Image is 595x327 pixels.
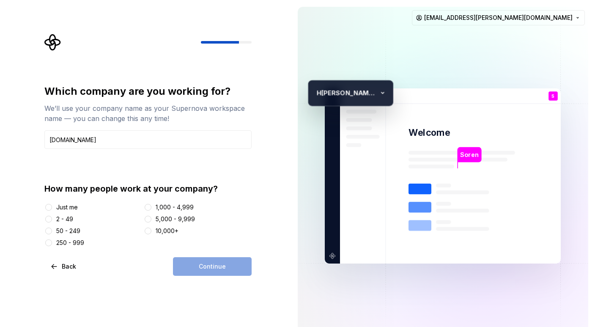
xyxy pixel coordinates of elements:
[56,239,84,247] div: 250 - 999
[56,203,78,212] div: Just me
[156,203,194,212] div: 1,000 - 4,999
[461,150,479,159] p: Soren
[156,215,195,223] div: 5,000 - 9,999
[44,103,252,124] div: We’ll use your company name as your Supernova workspace name — you can change this any time!
[62,262,76,271] span: Back
[56,227,80,235] div: 50 - 249
[56,215,73,223] div: 2 - 49
[44,130,252,149] input: Company name
[409,126,450,139] p: Welcome
[552,94,555,99] p: S
[44,257,83,276] button: Back
[44,183,252,195] div: How many people work at your company?
[156,227,178,235] div: 10,000+
[424,14,573,22] span: [EMAIL_ADDRESS][PERSON_NAME][DOMAIN_NAME]
[44,85,252,98] div: Which company are you working for?
[321,88,376,98] p: [PERSON_NAME][DOMAIN_NAME]
[412,10,585,25] button: [EMAIL_ADDRESS][PERSON_NAME][DOMAIN_NAME]
[313,88,321,98] p: H
[44,34,61,51] svg: Supernova Logo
